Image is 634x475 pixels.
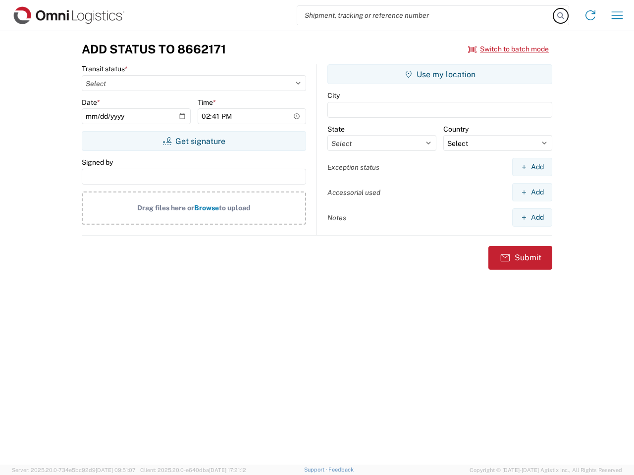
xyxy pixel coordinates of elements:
[488,246,552,270] button: Submit
[194,204,219,212] span: Browse
[327,213,346,222] label: Notes
[209,467,246,473] span: [DATE] 17:21:12
[140,467,246,473] span: Client: 2025.20.0-e640dba
[82,98,100,107] label: Date
[328,467,354,473] a: Feedback
[297,6,554,25] input: Shipment, tracking or reference number
[82,42,226,56] h3: Add Status to 8662171
[327,64,552,84] button: Use my location
[327,91,340,100] label: City
[82,158,113,167] label: Signed by
[470,466,622,475] span: Copyright © [DATE]-[DATE] Agistix Inc., All Rights Reserved
[512,158,552,176] button: Add
[327,188,380,197] label: Accessorial used
[512,183,552,201] button: Add
[512,208,552,227] button: Add
[443,125,469,134] label: Country
[219,204,251,212] span: to upload
[468,41,549,57] button: Switch to batch mode
[82,64,128,73] label: Transit status
[12,467,136,473] span: Server: 2025.20.0-734e5bc92d9
[137,204,194,212] span: Drag files here or
[82,131,306,151] button: Get signature
[327,163,379,172] label: Exception status
[198,98,216,107] label: Time
[327,125,345,134] label: State
[304,467,329,473] a: Support
[96,467,136,473] span: [DATE] 09:51:07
